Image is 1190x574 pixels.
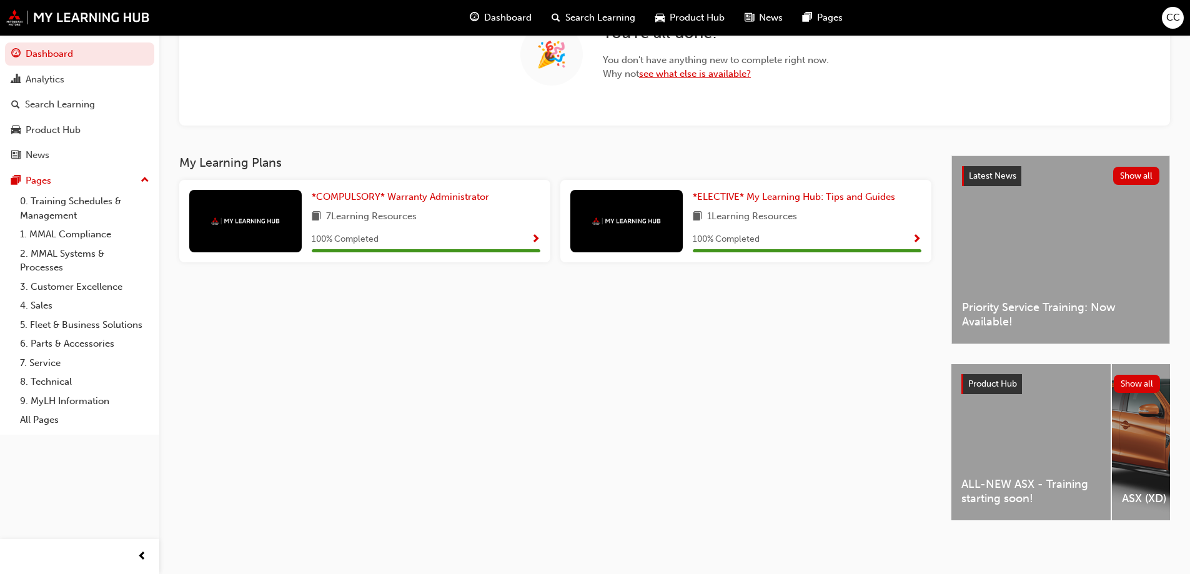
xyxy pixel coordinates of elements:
span: You don ' t have anything new to complete right now. [603,53,829,67]
button: Show Progress [912,232,921,247]
a: 4. Sales [15,296,154,315]
span: 7 Learning Resources [326,209,417,225]
button: Show all [1114,375,1161,393]
a: All Pages [15,410,154,430]
button: Show Progress [531,232,540,247]
span: pages-icon [803,10,812,26]
div: Pages [26,174,51,188]
span: 100 % Completed [693,232,760,247]
div: Search Learning [25,97,95,112]
span: Search Learning [565,11,635,25]
div: Product Hub [26,123,81,137]
span: Show Progress [531,234,540,245]
a: pages-iconPages [793,5,853,31]
a: 2. MMAL Systems & Processes [15,244,154,277]
span: news-icon [745,10,754,26]
a: *COMPULSORY* Warranty Administrator [312,190,494,204]
span: Product Hub [670,11,725,25]
a: guage-iconDashboard [460,5,542,31]
span: book-icon [693,209,702,225]
span: search-icon [552,10,560,26]
span: Priority Service Training: Now Available! [962,300,1159,329]
a: 0. Training Schedules & Management [15,192,154,225]
span: chart-icon [11,74,21,86]
a: *ELECTIVE* My Learning Hub: Tips and Guides [693,190,900,204]
span: Product Hub [968,379,1017,389]
span: *ELECTIVE* My Learning Hub: Tips and Guides [693,191,895,202]
span: 🎉 [536,47,567,62]
a: car-iconProduct Hub [645,5,735,31]
span: ALL-NEW ASX - Training starting soon! [961,477,1101,505]
span: *COMPULSORY* Warranty Administrator [312,191,489,202]
span: Dashboard [484,11,532,25]
a: 9. MyLH Information [15,392,154,411]
a: 1. MMAL Compliance [15,225,154,244]
a: Product HubShow all [961,374,1160,394]
a: Product Hub [5,119,154,142]
span: car-icon [11,125,21,136]
a: news-iconNews [735,5,793,31]
span: News [759,11,783,25]
a: search-iconSearch Learning [542,5,645,31]
span: 1 Learning Resources [707,209,797,225]
a: 6. Parts & Accessories [15,334,154,354]
a: Latest NewsShow allPriority Service Training: Now Available! [951,156,1170,344]
a: Dashboard [5,42,154,66]
a: 8. Technical [15,372,154,392]
a: Search Learning [5,93,154,116]
img: mmal [6,9,150,26]
a: News [5,144,154,167]
span: car-icon [655,10,665,26]
a: ALL-NEW ASX - Training starting soon! [951,364,1111,520]
span: guage-icon [470,10,479,26]
img: mmal [211,217,280,225]
span: Show Progress [912,234,921,245]
button: Show all [1113,167,1160,185]
span: prev-icon [137,549,147,565]
button: Pages [5,169,154,192]
span: pages-icon [11,176,21,187]
span: guage-icon [11,49,21,60]
span: CC [1166,11,1180,25]
span: Why not [603,67,829,81]
button: DashboardAnalyticsSearch LearningProduct HubNews [5,40,154,169]
img: mmal [592,217,661,225]
span: up-icon [141,172,149,189]
span: search-icon [11,99,20,111]
span: 100 % Completed [312,232,379,247]
span: Pages [817,11,843,25]
div: Analytics [26,72,64,87]
span: Latest News [969,171,1016,181]
a: Analytics [5,68,154,91]
span: book-icon [312,209,321,225]
span: news-icon [11,150,21,161]
h3: My Learning Plans [179,156,931,170]
div: News [26,148,49,162]
a: 7. Service [15,354,154,373]
a: 3. Customer Excellence [15,277,154,297]
a: Latest NewsShow all [962,166,1159,186]
a: 5. Fleet & Business Solutions [15,315,154,335]
a: see what else is available? [639,68,751,79]
button: CC [1162,7,1184,29]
